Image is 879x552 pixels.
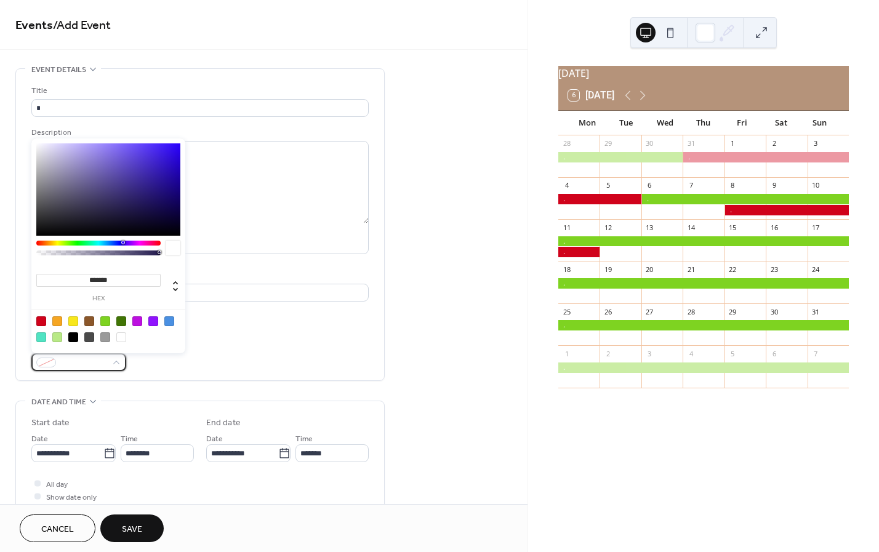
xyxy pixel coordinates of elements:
div: 23 [769,265,779,274]
label: hex [36,295,161,302]
div: 25 [562,307,571,316]
div: 21 [686,265,696,274]
div: #D0021B [36,316,46,326]
div: . [558,194,641,204]
div: Start date [31,417,70,430]
div: Mon [568,111,607,135]
div: #BD10E0 [132,316,142,326]
div: #F5A623 [52,316,62,326]
div: . [558,278,849,289]
div: 4 [562,181,571,190]
span: Save [122,523,142,536]
div: Thu [684,111,723,135]
div: #B8E986 [52,332,62,342]
div: 5 [603,181,612,190]
div: 2 [769,139,779,148]
span: Show date only [46,491,97,504]
div: 22 [728,265,737,274]
div: . [558,362,849,373]
div: 2 [603,349,612,358]
div: . [683,152,849,162]
div: 30 [645,139,654,148]
div: . [558,320,849,330]
div: 31 [811,307,821,316]
div: Wed [646,111,684,135]
div: #F8E71C [68,316,78,326]
button: 6[DATE] [564,87,619,104]
span: Time [295,433,313,446]
div: #000000 [68,332,78,342]
div: 19 [603,265,612,274]
div: #9013FE [148,316,158,326]
div: Location [31,269,366,282]
div: 12 [603,223,612,232]
button: Save [100,514,164,542]
div: 3 [811,139,821,148]
div: 15 [728,223,737,232]
div: Sat [761,111,800,135]
div: #8B572A [84,316,94,326]
div: 29 [603,139,612,148]
span: / Add Event [53,14,111,38]
span: Date and time [31,396,86,409]
div: #417505 [116,316,126,326]
div: . [558,236,849,247]
span: Event details [31,63,86,76]
span: Date [31,433,48,446]
div: #9B9B9B [100,332,110,342]
span: Time [121,433,138,446]
a: Events [15,14,53,38]
div: 29 [728,307,737,316]
span: All day [46,478,68,491]
div: 6 [645,181,654,190]
div: 28 [562,139,571,148]
div: Description [31,126,366,139]
div: 18 [562,265,571,274]
div: Sun [800,111,839,135]
div: . [641,194,849,204]
div: 1 [728,139,737,148]
div: #4A4A4A [84,332,94,342]
span: Date [206,433,223,446]
div: . [724,205,849,215]
div: 27 [645,307,654,316]
div: 7 [811,349,821,358]
div: 3 [645,349,654,358]
div: . [558,247,600,257]
div: 8 [728,181,737,190]
span: Cancel [41,523,74,536]
div: 4 [686,349,696,358]
div: 24 [811,265,821,274]
div: 14 [686,223,696,232]
div: 5 [728,349,737,358]
div: 31 [686,139,696,148]
div: 13 [645,223,654,232]
div: 28 [686,307,696,316]
div: #FFFFFF [116,332,126,342]
div: Tue [607,111,646,135]
button: Cancel [20,514,95,542]
div: 20 [645,265,654,274]
div: #50E3C2 [36,332,46,342]
div: Fri [723,111,761,135]
div: 6 [769,349,779,358]
div: . [558,152,683,162]
div: 7 [686,181,696,190]
div: #7ED321 [100,316,110,326]
div: End date [206,417,241,430]
div: 10 [811,181,821,190]
div: 16 [769,223,779,232]
div: #4A90E2 [164,316,174,326]
div: 30 [769,307,779,316]
div: 11 [562,223,571,232]
div: [DATE] [558,66,849,81]
div: 17 [811,223,821,232]
div: 9 [769,181,779,190]
div: 26 [603,307,612,316]
div: Title [31,84,366,97]
div: 1 [562,349,571,358]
